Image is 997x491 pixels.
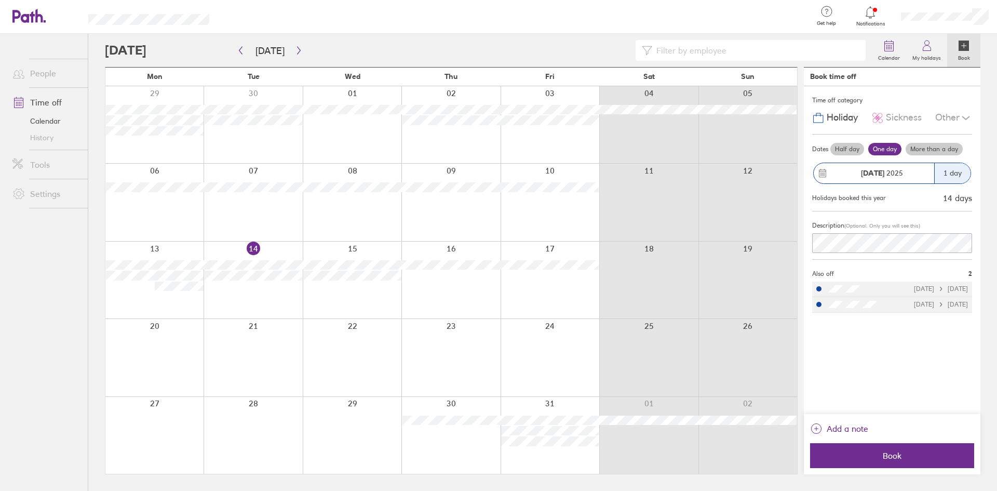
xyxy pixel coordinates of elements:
a: Time off [4,92,88,113]
span: Dates [812,145,828,153]
a: Tools [4,154,88,175]
a: People [4,63,88,84]
span: Description [812,221,844,229]
span: Mon [147,72,163,81]
a: Settings [4,183,88,204]
span: Fri [545,72,555,81]
a: Calendar [872,34,906,67]
span: Sat [643,72,655,81]
span: Thu [444,72,457,81]
label: Calendar [872,52,906,61]
div: Holidays booked this year [812,194,886,202]
span: (Optional. Only you will see this) [844,222,920,229]
span: Wed [345,72,360,81]
span: 2025 [861,169,903,177]
span: Add a note [827,420,868,437]
span: Tue [248,72,260,81]
button: Book [810,443,974,468]
button: Add a note [810,420,868,437]
strong: [DATE] [861,168,884,178]
button: [DATE] 20251 day [812,157,972,189]
div: Time off category [812,92,972,108]
span: Book [817,451,967,460]
label: Half day [830,143,864,155]
button: [DATE] [247,42,293,59]
div: [DATE] [DATE] [914,285,968,293]
a: History [4,129,88,146]
div: [DATE] [DATE] [914,301,968,308]
a: My holidays [906,34,947,67]
label: My holidays [906,52,947,61]
span: Sickness [886,112,922,123]
div: Book time off [810,72,856,81]
label: One day [868,143,901,155]
div: 1 day [934,163,971,183]
span: Sun [741,72,755,81]
a: Book [947,34,980,67]
a: Notifications [854,5,887,27]
a: Calendar [4,113,88,129]
span: Holiday [827,112,858,123]
div: 14 days [943,193,972,203]
label: Book [952,52,976,61]
span: Get help [810,20,843,26]
span: Notifications [854,21,887,27]
label: More than a day [906,143,963,155]
div: Other [935,108,972,128]
span: Also off [812,270,834,277]
span: 2 [968,270,972,277]
input: Filter by employee [652,41,859,60]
